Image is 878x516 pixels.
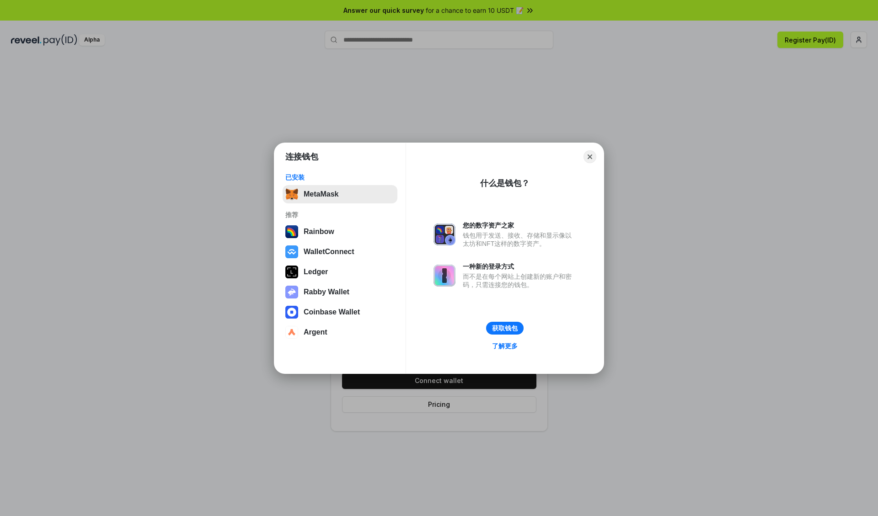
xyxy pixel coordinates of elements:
[434,265,455,287] img: svg+xml,%3Csvg%20xmlns%3D%22http%3A%2F%2Fwww.w3.org%2F2000%2Fsvg%22%20fill%3D%22none%22%20viewBox...
[285,211,395,219] div: 推荐
[283,185,397,203] button: MetaMask
[304,268,328,276] div: Ledger
[283,223,397,241] button: Rainbow
[285,188,298,201] img: svg+xml,%3Csvg%20fill%3D%22none%22%20height%3D%2233%22%20viewBox%3D%220%200%2035%2033%22%20width%...
[304,328,327,336] div: Argent
[283,243,397,261] button: WalletConnect
[487,340,523,352] a: 了解更多
[283,303,397,321] button: Coinbase Wallet
[304,308,360,316] div: Coinbase Wallet
[463,231,576,248] div: 钱包用于发送、接收、存储和显示像以太坊和NFT这样的数字资产。
[486,322,524,335] button: 获取钱包
[285,326,298,339] img: svg+xml,%3Csvg%20width%3D%2228%22%20height%3D%2228%22%20viewBox%3D%220%200%2028%2028%22%20fill%3D...
[285,266,298,278] img: svg+xml,%3Csvg%20xmlns%3D%22http%3A%2F%2Fwww.w3.org%2F2000%2Fsvg%22%20width%3D%2228%22%20height%3...
[283,323,397,341] button: Argent
[492,324,518,332] div: 获取钱包
[285,173,395,181] div: 已安装
[285,225,298,238] img: svg+xml,%3Csvg%20width%3D%22120%22%20height%3D%22120%22%20viewBox%3D%220%200%20120%20120%22%20fil...
[463,221,576,229] div: 您的数字资产之家
[304,248,354,256] div: WalletConnect
[285,306,298,319] img: svg+xml,%3Csvg%20width%3D%2228%22%20height%3D%2228%22%20viewBox%3D%220%200%2028%2028%22%20fill%3D...
[285,245,298,258] img: svg+xml,%3Csvg%20width%3D%2228%22%20height%3D%2228%22%20viewBox%3D%220%200%2028%2028%22%20fill%3D...
[480,178,530,189] div: 什么是钱包？
[285,286,298,298] img: svg+xml,%3Csvg%20xmlns%3D%22http%3A%2F%2Fwww.w3.org%2F2000%2Fsvg%22%20fill%3D%22none%22%20viewBox...
[283,283,397,301] button: Rabby Wallet
[463,262,576,271] div: 一种新的登录方式
[304,190,338,198] div: MetaMask
[584,150,596,163] button: Close
[492,342,518,350] div: 了解更多
[304,288,349,296] div: Rabby Wallet
[304,228,334,236] div: Rainbow
[285,151,318,162] h1: 连接钱包
[283,263,397,281] button: Ledger
[463,272,576,289] div: 而不是在每个网站上创建新的账户和密码，只需连接您的钱包。
[434,223,455,245] img: svg+xml,%3Csvg%20xmlns%3D%22http%3A%2F%2Fwww.w3.org%2F2000%2Fsvg%22%20fill%3D%22none%22%20viewBox...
